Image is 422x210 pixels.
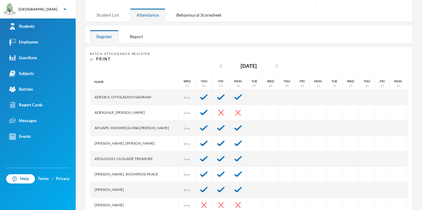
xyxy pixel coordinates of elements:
div: [PERSON_NAME], Ayomiposi Peace [90,167,179,182]
div: Subjects [9,70,34,77]
div: [GEOGRAPHIC_DATA] [19,6,57,12]
div: Independence Day [179,90,196,105]
div: 10 [300,84,304,88]
div: Independence Day [179,105,196,121]
span: Print [96,56,111,61]
div: 02 [202,84,206,88]
div: 13 [316,84,320,88]
div: Afuape, Monireoluwa [PERSON_NAME] [90,121,179,136]
div: 06 [236,84,240,88]
div: [PERSON_NAME], [PERSON_NAME] [90,136,179,151]
div: 07 [253,84,256,88]
div: Name [90,74,179,90]
div: Mon [394,79,402,84]
div: Student List [90,8,125,22]
a: Privacy [56,176,70,182]
img: logo [3,3,16,16]
a: Help [6,174,35,183]
div: Thu [284,79,290,84]
div: Report Cards [9,102,43,108]
div: Independence Day [179,182,196,198]
div: Tue [331,79,337,84]
div: Tue [251,79,257,84]
div: 03 [219,84,223,88]
div: Independence Day [179,136,196,151]
div: 16 [365,84,369,88]
div: 08 [269,84,272,88]
div: Behavioural Scoresheet [170,8,228,22]
div: Fri [300,79,305,84]
div: [DATE] [241,62,257,70]
div: 14 [333,84,336,88]
div: Report [123,30,150,43]
div: Atologun, Ololade Treasure [90,151,179,167]
div: 20 [396,84,400,88]
div: Guardians [9,55,37,61]
div: Independence Day [179,151,196,167]
div: 15 [349,84,352,88]
div: Register [90,30,119,43]
div: 17 [380,84,384,88]
i: chevron_left [217,62,225,70]
div: Employees [9,39,38,45]
div: Adekunle, [PERSON_NAME] [90,105,179,121]
div: Independence Day [179,167,196,182]
span: Batch Attendance Register [90,52,150,56]
div: Messages [9,117,37,124]
div: Fri [218,79,223,84]
div: Thu [201,79,207,84]
div: Adedeji, Oyinladun Nadriah [90,90,179,105]
div: Mon [314,79,322,84]
div: Students [9,23,35,30]
div: Events [9,133,31,140]
div: Thu [364,79,370,84]
div: Batches [9,86,33,93]
div: 09 [285,84,289,88]
div: Wed [184,79,191,84]
div: Attendance [130,8,165,22]
div: Wed [267,79,274,84]
div: 01 [185,84,189,88]
div: Fri [380,79,385,84]
a: Terms [38,176,49,182]
div: · [52,176,53,182]
i: chevron_right [273,62,281,70]
div: Independence Day [179,121,196,136]
div: Wed [347,79,354,84]
div: [PERSON_NAME] [90,182,179,198]
div: Mon [234,79,242,84]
